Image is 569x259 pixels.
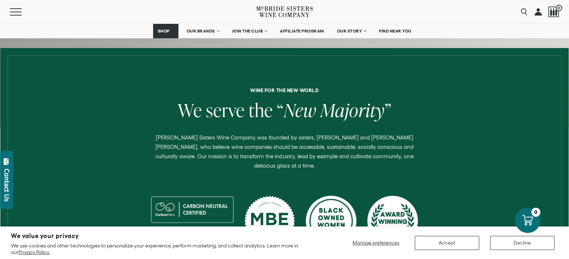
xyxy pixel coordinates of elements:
button: Accept [415,236,479,250]
div: 0 [531,208,540,217]
h6: Wine for the new world [6,88,563,93]
a: AFFILIATE PROGRAM [275,24,329,38]
a: Privacy Policy. [18,249,50,255]
a: SHOP [153,24,178,38]
span: ” [384,98,391,122]
button: Mobile Menu Trigger [10,8,36,16]
span: 0 [556,5,562,11]
span: Majority [320,98,384,122]
span: SHOP [158,29,170,34]
span: Manage preferences [353,240,399,246]
h2: We value your privacy [11,233,321,239]
span: “ [277,98,284,122]
div: Contact Us [3,169,10,202]
span: OUR BRANDS [187,29,215,34]
span: the [249,98,273,122]
button: Decline [490,236,555,250]
span: AFFILIATE PROGRAM [280,29,324,34]
button: Manage preferences [348,236,404,250]
a: OUR STORY [332,24,371,38]
span: FIND NEAR YOU [379,29,412,34]
span: OUR STORY [337,29,362,34]
p: [PERSON_NAME] Sisters Wine Company was founded by sisters, [PERSON_NAME] and [PERSON_NAME] [PERSO... [148,133,420,170]
a: FIND NEAR YOU [374,24,416,38]
span: We [178,98,202,122]
span: serve [206,98,245,122]
span: New [284,98,316,122]
a: JOIN THE CLUB [227,24,272,38]
a: OUR BRANDS [182,24,224,38]
p: We use cookies and other technologies to personalize your experience, perform marketing, and coll... [11,242,321,255]
span: JOIN THE CLUB [232,29,263,34]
